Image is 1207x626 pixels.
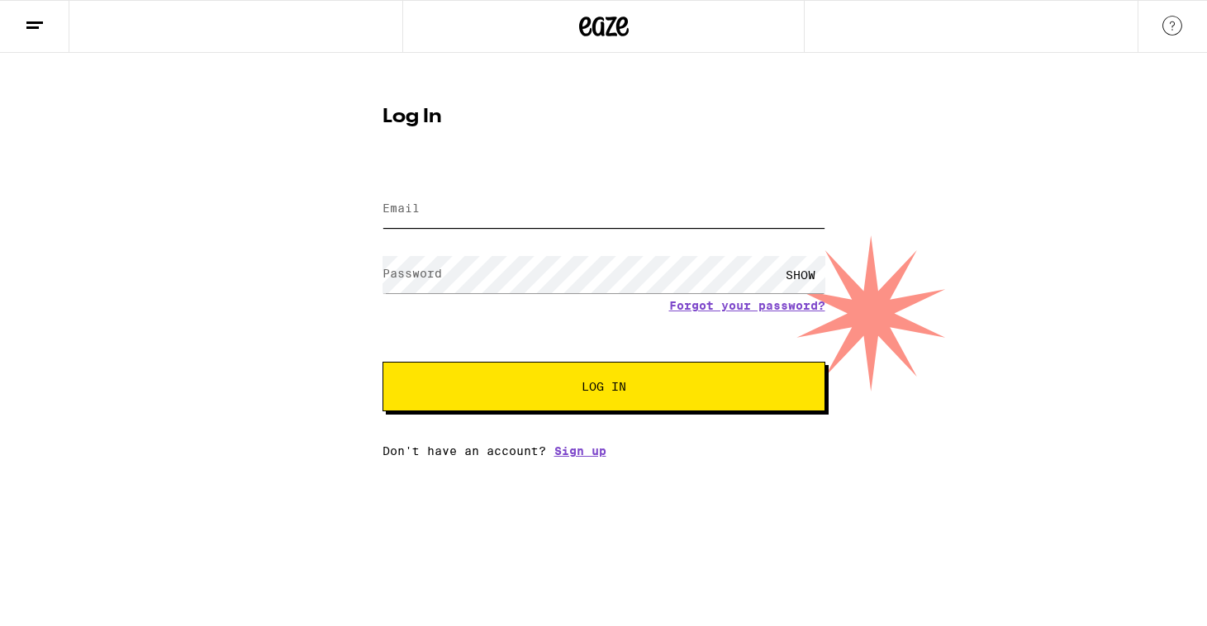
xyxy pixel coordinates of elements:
[776,256,825,293] div: SHOW
[582,381,626,392] span: Log In
[554,444,606,458] a: Sign up
[383,191,825,228] input: Email
[10,12,119,25] span: Hi. Need any help?
[383,202,420,215] label: Email
[383,267,442,280] label: Password
[669,299,825,312] a: Forgot your password?
[383,107,825,127] h1: Log In
[383,362,825,411] button: Log In
[383,444,825,458] div: Don't have an account?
